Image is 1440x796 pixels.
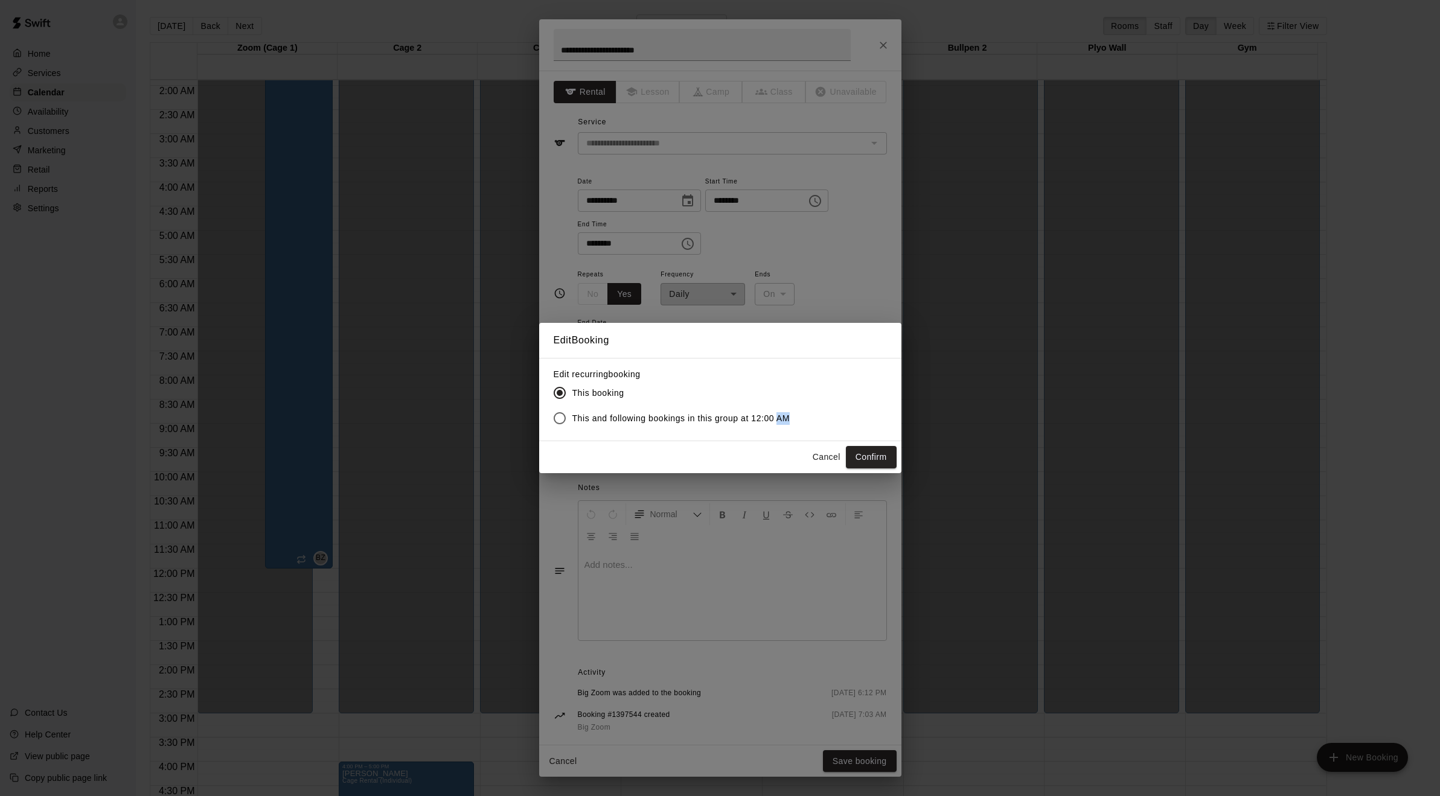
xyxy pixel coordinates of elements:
h2: Edit Booking [539,323,901,358]
button: Cancel [807,446,846,468]
span: This and following bookings in this group at 12:00 AM [572,412,790,425]
label: Edit recurring booking [554,368,799,380]
span: This booking [572,387,624,400]
button: Confirm [846,446,897,468]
